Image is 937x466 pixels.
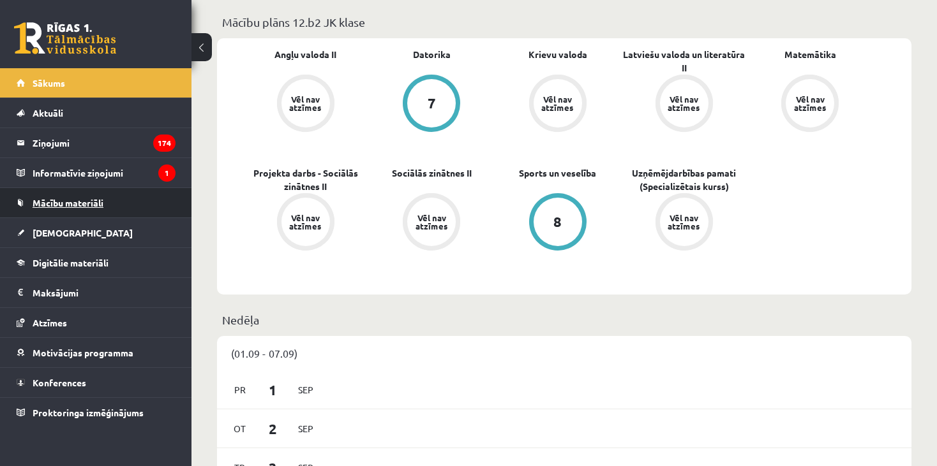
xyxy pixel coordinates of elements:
a: 8 [495,193,621,253]
span: Proktoringa izmēģinājums [33,407,144,418]
a: Rīgas 1. Tālmācības vidusskola [14,22,116,54]
legend: Ziņojumi [33,128,176,157]
span: Ot [227,419,253,439]
div: (01.09 - 07.09) [217,336,911,370]
a: Informatīvie ziņojumi1 [17,158,176,187]
div: Vēl nav atzīmes [288,214,324,230]
a: [DEMOGRAPHIC_DATA] [17,218,176,247]
span: 2 [253,418,293,439]
a: Matemātika [784,48,836,61]
span: Pr [227,380,253,400]
span: 1 [253,379,293,400]
div: Vēl nav atzīmes [666,95,702,112]
span: Motivācijas programma [33,347,133,358]
a: Maksājumi [17,278,176,307]
legend: Informatīvie ziņojumi [33,158,176,187]
legend: Maksājumi [33,278,176,307]
a: 7 [369,75,495,135]
span: [DEMOGRAPHIC_DATA] [33,227,133,238]
p: Mācību plāns 12.b2 JK klase [222,13,906,31]
a: Vēl nav atzīmes [243,75,369,135]
a: Vēl nav atzīmes [243,193,369,253]
a: Latviešu valoda un literatūra II [621,48,747,75]
a: Vēl nav atzīmes [369,193,495,253]
a: Vēl nav atzīmes [495,75,621,135]
a: Atzīmes [17,308,176,337]
span: Sep [292,380,319,400]
span: Mācību materiāli [33,197,103,208]
span: Atzīmes [33,317,67,328]
a: Angļu valoda II [274,48,336,61]
div: Vēl nav atzīmes [288,95,324,112]
a: Sākums [17,68,176,98]
a: Datorika [413,48,451,61]
a: Proktoringa izmēģinājums [17,398,176,427]
span: Konferences [33,377,86,388]
a: Vēl nav atzīmes [621,193,747,253]
a: Uzņēmējdarbības pamati (Specializētais kurss) [621,166,747,193]
i: 174 [153,135,176,152]
div: Vēl nav atzīmes [540,95,576,112]
div: Vēl nav atzīmes [792,95,828,112]
div: Vēl nav atzīmes [666,214,702,230]
i: 1 [158,164,176,182]
a: Konferences [17,368,176,397]
a: Digitālie materiāli [17,248,176,277]
span: Digitālie materiāli [33,257,109,268]
a: Projekta darbs - Sociālās zinātnes II [243,166,369,193]
a: Motivācijas programma [17,338,176,367]
div: Vēl nav atzīmes [414,214,449,230]
span: Sākums [33,77,65,89]
a: Vēl nav atzīmes [621,75,747,135]
a: Mācību materiāli [17,188,176,217]
a: Sports un veselība [519,166,596,180]
span: Aktuāli [33,107,63,119]
p: Nedēļa [222,311,906,328]
a: Vēl nav atzīmes [747,75,873,135]
a: Ziņojumi174 [17,128,176,157]
div: 8 [553,215,562,229]
a: Krievu valoda [528,48,587,61]
span: Sep [292,419,319,439]
div: 7 [428,96,436,110]
a: Sociālās zinātnes II [392,166,472,180]
a: Aktuāli [17,98,176,127]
